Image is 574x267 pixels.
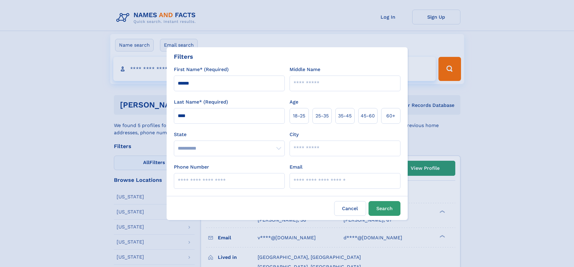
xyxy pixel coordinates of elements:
[174,131,285,138] label: State
[386,112,395,120] span: 60+
[293,112,305,120] span: 18‑25
[290,163,303,171] label: Email
[174,163,209,171] label: Phone Number
[174,52,193,61] div: Filters
[334,201,366,216] label: Cancel
[361,112,375,120] span: 45‑60
[369,201,400,216] button: Search
[174,66,229,73] label: First Name* (Required)
[315,112,329,120] span: 25‑35
[290,131,299,138] label: City
[338,112,352,120] span: 35‑45
[290,98,298,106] label: Age
[174,98,228,106] label: Last Name* (Required)
[290,66,320,73] label: Middle Name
